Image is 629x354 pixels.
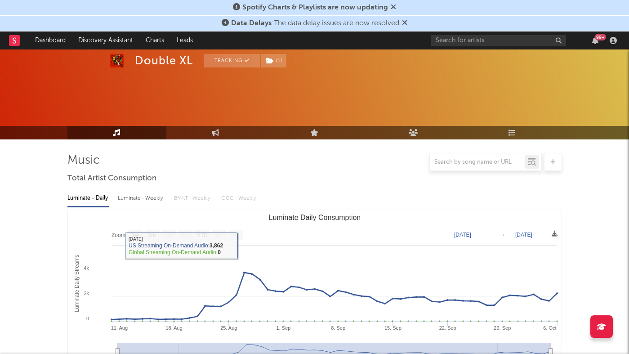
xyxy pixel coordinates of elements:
[216,232,222,238] text: 1y
[86,316,89,321] text: 0
[402,20,407,27] span: Dismiss
[84,291,89,296] text: 2k
[148,232,156,238] text: 1m
[135,54,193,67] div: Double XL
[454,232,471,238] text: [DATE]
[431,35,566,46] input: Search for artists
[276,325,290,331] text: 1. Sep
[132,232,139,238] text: 1w
[220,325,237,331] text: 25. Aug
[260,54,287,67] span: ( 1 )
[29,31,72,49] a: Dashboard
[112,232,125,238] text: Zoom
[515,232,532,238] text: [DATE]
[232,232,238,238] text: All
[72,31,139,49] a: Discovery Assistant
[500,232,505,238] text: →
[139,31,170,49] a: Charts
[543,325,556,331] text: 6. Oct
[384,325,401,331] text: 15. Sep
[268,214,361,221] text: Luminate Daily Consumption
[170,31,199,49] a: Leads
[165,325,182,331] text: 18. Aug
[592,37,598,44] button: 99+
[391,4,396,11] span: Dismiss
[67,173,156,184] span: Total Artist Consumption
[494,325,511,331] text: 29. Sep
[118,191,165,206] div: Luminate - Weekly
[111,325,127,331] text: 11. Aug
[165,232,172,238] text: 3m
[231,20,272,27] span: Data Delays
[196,232,207,238] text: YTD
[67,191,109,206] div: Luminate - Daily
[430,159,525,166] input: Search by song name or URL
[242,4,388,11] span: Spotify Charts & Playlists are now updating
[84,265,89,271] text: 4k
[204,54,260,67] button: Tracking
[231,20,399,27] span: : The data delay issues are now resolved
[331,325,345,331] text: 8. Sep
[595,34,606,40] div: 99 +
[181,232,189,238] text: 6m
[439,325,456,331] text: 22. Sep
[73,255,80,312] text: Luminate Daily Streams
[261,54,286,67] button: (1)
